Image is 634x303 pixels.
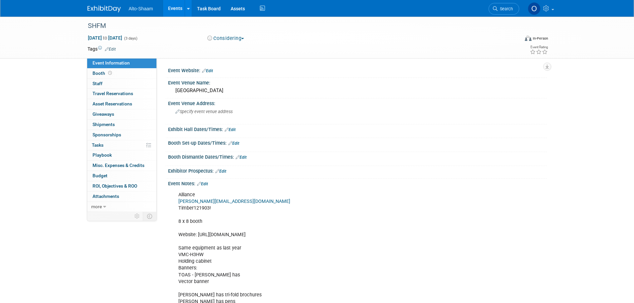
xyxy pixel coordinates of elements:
span: Booth not reserved yet [107,71,113,76]
a: Attachments [87,192,156,202]
span: Budget [93,173,107,178]
a: Edit [202,69,213,73]
div: Booth Dismantle Dates/Times: [168,152,547,161]
span: Misc. Expenses & Credits [93,163,144,168]
span: Search [498,6,513,11]
a: Edit [215,169,226,174]
img: ExhibitDay [88,6,121,12]
td: Personalize Event Tab Strip [131,212,143,221]
span: Booth [93,71,113,76]
img: Olivia Strasser [528,2,540,15]
div: Event Website: [168,66,547,74]
span: Event Information [93,60,130,66]
div: Exhibit Hall Dates/Times: [168,124,547,133]
img: Format-Inperson.png [525,36,531,41]
span: Specify event venue address [175,109,233,114]
span: Alto-Shaam [129,6,153,11]
span: Shipments [93,122,115,127]
span: ROI, Objectives & ROO [93,183,137,189]
span: Staff [93,81,103,86]
a: Edit [197,182,208,186]
a: Giveaways [87,109,156,119]
span: Travel Reservations [93,91,133,96]
div: Event Venue Name: [168,78,547,86]
a: Sponsorships [87,130,156,140]
a: Playbook [87,150,156,160]
span: Playbook [93,152,112,158]
div: Event Venue Address: [168,98,547,107]
a: Asset Reservations [87,99,156,109]
div: Booth Set-up Dates/Times: [168,138,547,147]
a: Tasks [87,140,156,150]
a: Search [489,3,519,15]
a: Travel Reservations [87,89,156,99]
a: more [87,202,156,212]
td: Toggle Event Tabs [143,212,156,221]
td: Tags [88,46,116,52]
a: Edit [225,127,236,132]
a: Edit [105,47,116,52]
button: Considering [205,35,247,42]
span: Attachments [93,194,119,199]
a: Budget [87,171,156,181]
span: Giveaways [93,111,114,117]
a: ROI, Objectives & ROO [87,181,156,191]
div: [GEOGRAPHIC_DATA] [173,85,542,96]
a: Edit [228,141,239,146]
a: Edit [236,155,247,160]
span: Sponsorships [93,132,121,137]
div: In-Person [532,36,548,41]
div: Event Format [480,35,548,45]
a: Staff [87,79,156,89]
span: (3 days) [123,36,137,41]
a: Shipments [87,120,156,130]
div: SHFM [86,20,509,32]
span: [DATE] [DATE] [88,35,122,41]
span: to [102,35,108,41]
a: [PERSON_NAME][EMAIL_ADDRESS][DOMAIN_NAME] [178,199,290,204]
span: Asset Reservations [93,101,132,106]
a: Booth [87,69,156,78]
a: Misc. Expenses & Credits [87,161,156,171]
div: Event Rating [530,46,548,49]
div: Event Notes: [168,179,547,187]
a: Event Information [87,58,156,68]
div: Exhibitor Prospectus: [168,166,547,175]
span: more [91,204,102,209]
span: Tasks [92,142,104,148]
